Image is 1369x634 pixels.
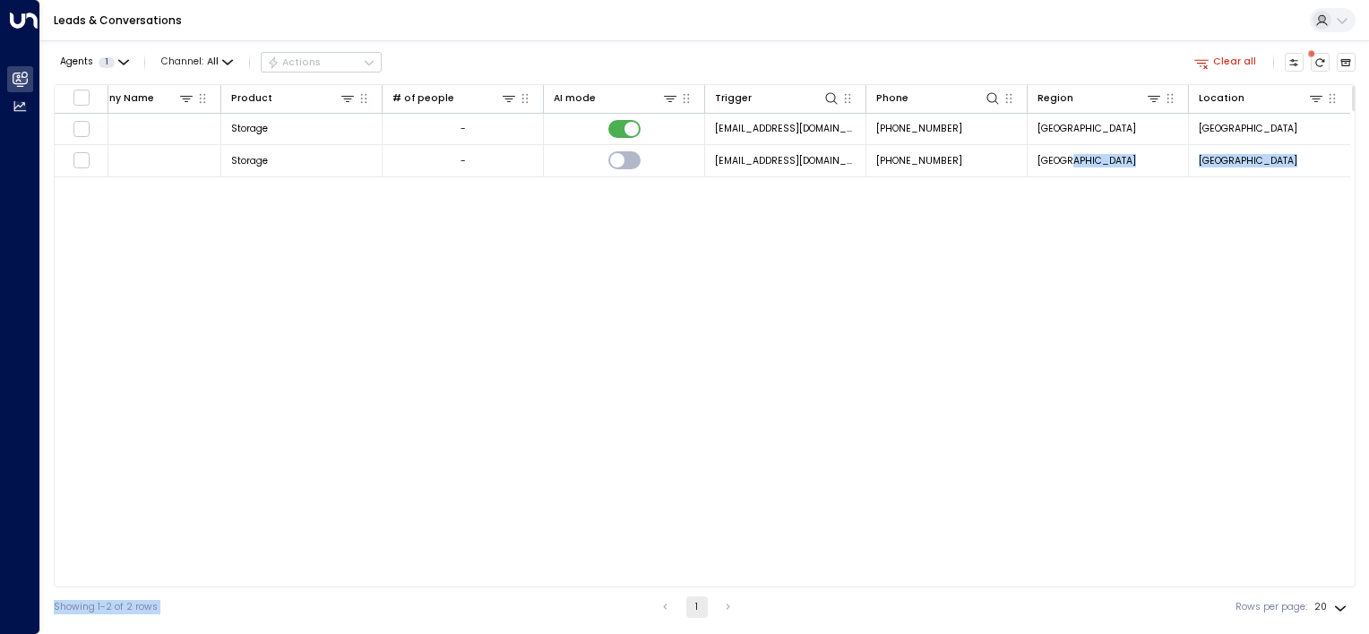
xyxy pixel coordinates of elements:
[654,596,740,618] nav: pagination navigation
[70,90,154,107] div: Company Name
[876,90,1002,107] div: Phone
[207,56,219,67] span: All
[392,90,518,107] div: # of people
[231,122,268,135] span: Storage
[1038,154,1136,167] span: London
[267,56,322,69] div: Actions
[1337,53,1356,73] button: Archived Leads
[715,154,857,167] span: leads@space-station.co.uk
[715,90,752,107] div: Trigger
[1311,53,1330,73] span: There are new threads available. Refresh the grid to view the latest updates.
[876,90,908,107] div: Phone
[73,152,90,169] span: Toggle select row
[99,57,115,68] span: 1
[554,90,679,107] div: AI mode
[686,596,708,618] button: page 1
[1236,600,1307,614] label: Rows per page:
[60,145,221,176] td: -
[231,90,272,107] div: Product
[54,53,133,72] button: Agents1
[715,122,857,135] span: leads@space-station.co.uk
[554,90,596,107] div: AI mode
[1199,154,1297,167] span: Space Station Isleworth
[54,13,182,28] a: Leads & Conversations
[461,122,466,135] div: -
[715,90,840,107] div: Trigger
[70,90,195,107] div: Company Name
[261,52,382,73] div: Button group with a nested menu
[156,53,238,72] span: Channel:
[60,57,93,67] span: Agents
[1038,90,1073,107] div: Region
[231,90,357,107] div: Product
[1199,122,1297,135] span: Space Station Isleworth
[156,53,238,72] button: Channel:All
[461,154,466,167] div: -
[876,122,962,135] span: +447724499733
[1285,53,1304,73] button: Customize
[1199,90,1244,107] div: Location
[876,154,962,167] span: +447724499733
[54,600,158,614] div: Showing 1-2 of 2 rows
[392,90,454,107] div: # of people
[261,52,382,73] button: Actions
[73,120,90,137] span: Toggle select row
[1314,596,1350,618] div: 20
[1199,90,1325,107] div: Location
[1189,53,1262,72] button: Clear all
[1038,90,1163,107] div: Region
[60,114,221,145] td: -
[231,154,268,167] span: Storage
[73,89,90,106] span: Toggle select all
[1038,122,1136,135] span: London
